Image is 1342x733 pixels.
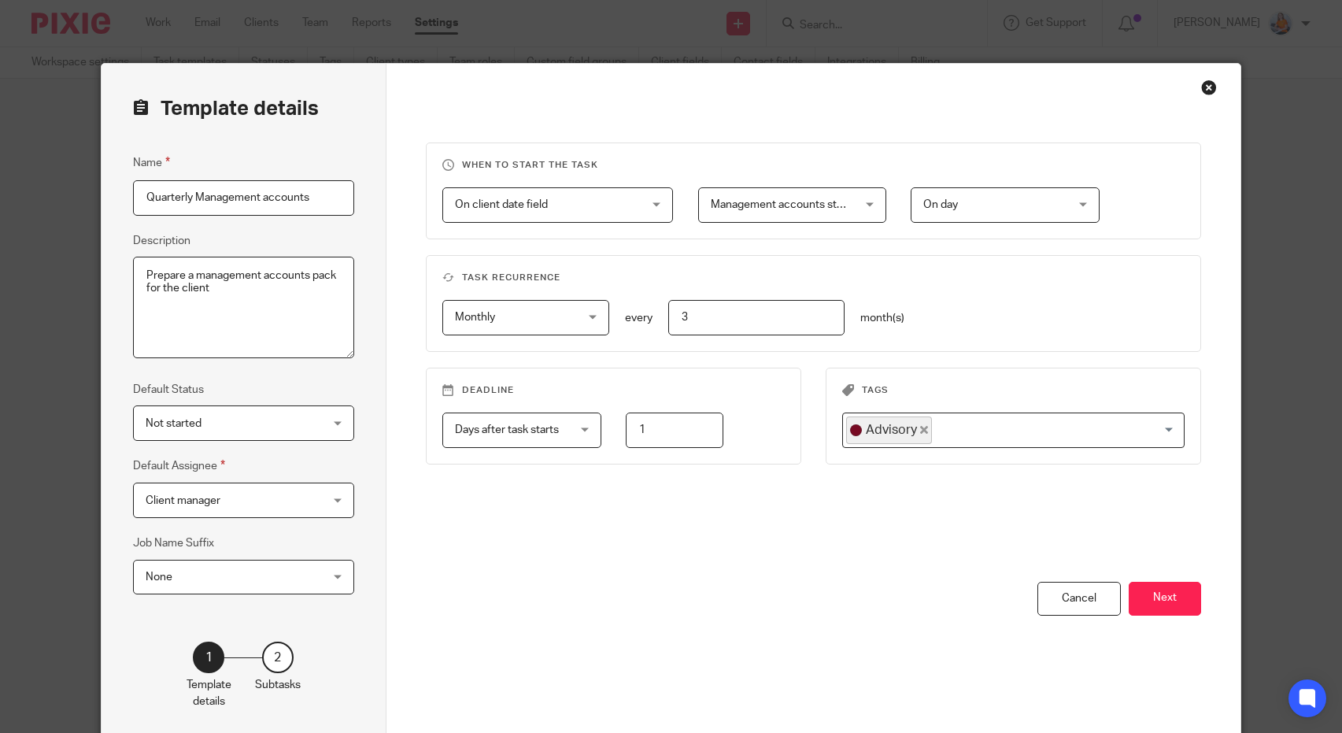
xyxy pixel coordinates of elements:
[1037,582,1121,616] div: Cancel
[146,495,220,506] span: Client manager
[842,413,1185,448] div: Search for option
[442,272,1185,284] h3: Task recurrence
[442,159,1185,172] h3: When to start the task
[860,313,904,324] span: month(s)
[262,642,294,673] div: 2
[455,199,548,210] span: On client date field
[146,572,172,583] span: None
[255,677,301,693] p: Subtasks
[866,421,917,439] span: Advisory
[1201,80,1217,95] div: Close this dialog window
[455,312,495,323] span: Monthly
[133,233,190,249] label: Description
[146,418,201,429] span: Not started
[625,310,653,326] p: every
[923,199,958,210] span: On day
[933,416,1175,444] input: Search for option
[442,384,785,397] h3: Deadline
[842,384,1185,397] h3: Tags
[187,677,231,709] p: Template details
[133,535,214,551] label: Job Name Suffix
[133,95,319,122] h2: Template details
[133,382,204,398] label: Default Status
[133,457,225,475] label: Default Assignee
[133,154,170,172] label: Name
[920,426,928,434] button: Deselect Advisory
[711,199,948,210] span: Management accounts start date (end of period)
[455,424,559,435] span: Days after task starts
[1129,582,1201,616] button: Next
[133,257,354,359] textarea: Prepare a management accounts pack for the client
[193,642,224,673] div: 1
